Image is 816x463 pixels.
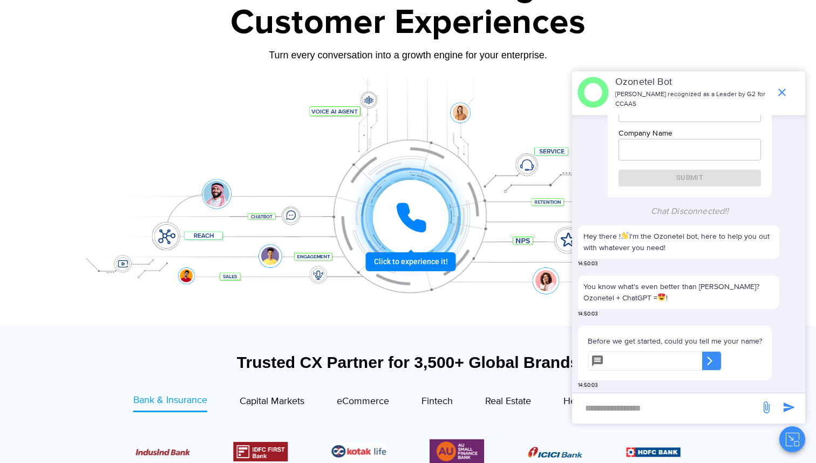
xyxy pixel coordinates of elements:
a: Real Estate [485,393,531,412]
img: 😍 [658,293,665,301]
button: Close chat [779,426,805,452]
span: eCommerce [337,395,389,407]
p: Before we get started, could you tell me your name? [588,335,762,347]
img: Picture12.png [234,442,288,461]
div: new-msg-input [577,399,754,418]
img: Picture8.png [528,447,582,458]
span: 14:50:03 [578,381,598,390]
div: 2 / 6 [626,445,681,458]
a: Healthcare [563,393,609,412]
a: eCommerce [337,393,389,412]
span: Healthcare [563,395,609,407]
img: header [577,77,609,108]
span: send message [756,397,777,418]
span: Capital Markets [240,395,304,407]
span: Chat Disconnected!! [651,206,729,217]
p: You know what's even better than [PERSON_NAME]? Ozonetel + ChatGPT = ! [583,281,774,304]
span: Bank & Insurance [133,394,207,406]
div: 3 / 6 [135,445,190,458]
span: 14:50:03 [578,260,598,268]
div: 4 / 6 [234,442,288,461]
div: Trusted CX Partner for 3,500+ Global Brands [76,353,740,372]
img: Picture9.png [626,447,681,457]
span: Real Estate [485,395,531,407]
p: [PERSON_NAME] recognized as a Leader by G2 for CCAAS [615,90,770,109]
p: Hey there ! I'm the Ozonetel bot, here to help you out with whatever you need! [583,231,774,253]
div: 5 / 6 [332,444,386,459]
span: Fintech [421,395,453,407]
a: Fintech [421,393,453,412]
span: send message [778,397,800,418]
p: Company Name [618,128,760,139]
div: 1 / 6 [528,445,582,458]
span: end chat or minimize [771,82,793,103]
p: Ozonetel Bot [615,75,770,90]
img: 👋 [621,232,629,239]
a: Capital Markets [240,393,304,412]
img: Picture26.jpg [332,444,386,459]
span: 14:50:03 [578,310,598,318]
div: Turn every conversation into a growth engine for your enterprise. [71,49,745,61]
img: Picture10.png [135,449,190,455]
a: Bank & Insurance [133,393,207,412]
